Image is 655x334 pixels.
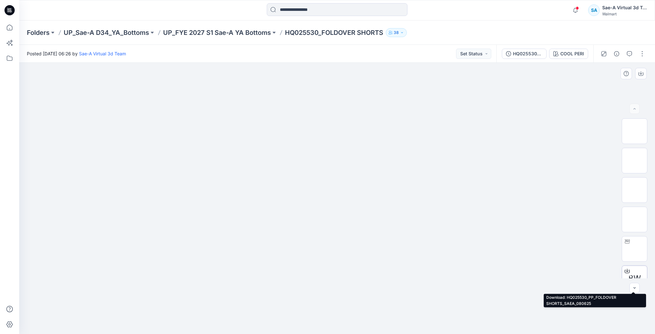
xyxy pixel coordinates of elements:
[513,50,542,57] div: HQ025530_PP_COLORS
[27,28,50,37] a: Folders
[560,50,584,57] div: COOL PERI
[628,273,641,284] span: BW
[502,49,547,59] button: HQ025530_PP_COLORS
[79,51,126,56] a: Sae-A Virtual 3d Team
[64,28,149,37] a: UP_Sae-A D34_YA_Bottoms
[588,4,600,16] div: SA
[27,50,126,57] span: Posted [DATE] 06:26 by
[386,28,407,37] button: 38
[285,28,383,37] p: HQ025530_FOLDOVER SHORTS
[602,12,647,16] div: Walmart
[549,49,588,59] button: COOL PERI
[602,4,647,12] div: Sae-A Virtual 3d Team
[612,49,622,59] button: Details
[163,28,271,37] a: UP_FYE 2027 S1 Sae-A YA Bottoms
[394,29,399,36] p: 38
